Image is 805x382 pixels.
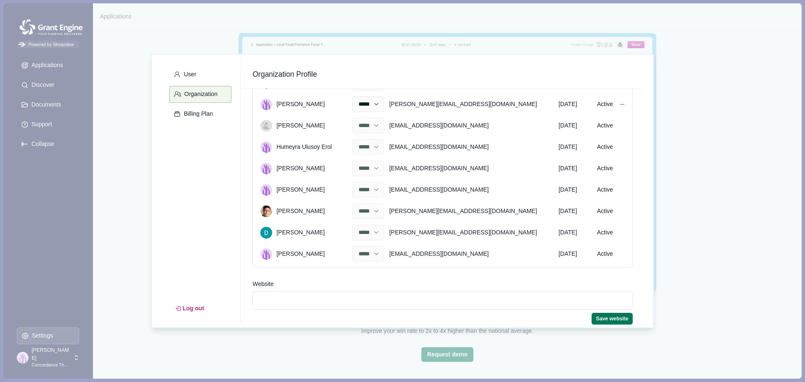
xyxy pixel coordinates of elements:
img: profile picture [260,205,272,217]
div: [DATE] [555,140,593,154]
div: [DATE] [555,204,593,218]
img: profile picture [260,163,272,174]
div: [PERSON_NAME] [256,181,348,199]
img: profile picture [260,227,272,239]
p: Billing Plan [181,110,213,117]
div: [EMAIL_ADDRESS][DOMAIN_NAME] [389,161,555,176]
div: [PERSON_NAME][EMAIL_ADDRESS][DOMAIN_NAME] [389,97,555,112]
div: Active [593,161,616,176]
div: Website [252,280,633,288]
div: Active [593,225,616,240]
button: Organization [169,86,231,103]
img: profile picture [260,248,272,260]
button: User [169,66,231,83]
div: [PERSON_NAME][EMAIL_ADDRESS][DOMAIN_NAME] [389,225,555,240]
div: Active [593,204,616,218]
div: [DATE] [555,161,593,176]
div: [DATE] [555,182,593,197]
div: [EMAIL_ADDRESS][DOMAIN_NAME] [389,118,555,133]
div: [PERSON_NAME][EMAIL_ADDRESS][DOMAIN_NAME] [389,204,555,218]
div: [PERSON_NAME] [256,203,348,220]
button: Log out [169,301,210,316]
p: Organization [182,91,218,98]
div: [PERSON_NAME] [256,224,348,242]
div: [DATE] [555,118,593,133]
div: [PERSON_NAME] [256,96,348,113]
img: profile picture [260,184,272,196]
div: [PERSON_NAME] [256,117,348,135]
img: profile picture [260,120,272,132]
div: [DATE] [555,247,593,261]
img: profile picture [260,99,272,110]
button: Save website [592,313,633,325]
button: Billing Plan [169,106,231,122]
div: [DATE] [555,225,593,240]
div: [PERSON_NAME] [256,245,348,263]
div: [EMAIL_ADDRESS][DOMAIN_NAME] [389,247,555,261]
div: Active [593,182,616,197]
div: Active [593,118,616,133]
div: [EMAIL_ADDRESS][DOMAIN_NAME] [389,140,555,154]
span: Organization Profile [252,69,633,80]
div: Active [593,140,616,154]
div: Active [593,97,616,112]
p: User [181,71,197,78]
div: [DATE] [555,97,593,112]
div: [EMAIL_ADDRESS][DOMAIN_NAME] [389,182,555,197]
img: profile picture [260,141,272,153]
div: [PERSON_NAME] [256,160,348,177]
div: Humeyra Ulusoy Erol [256,138,348,156]
div: Active [593,247,616,261]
